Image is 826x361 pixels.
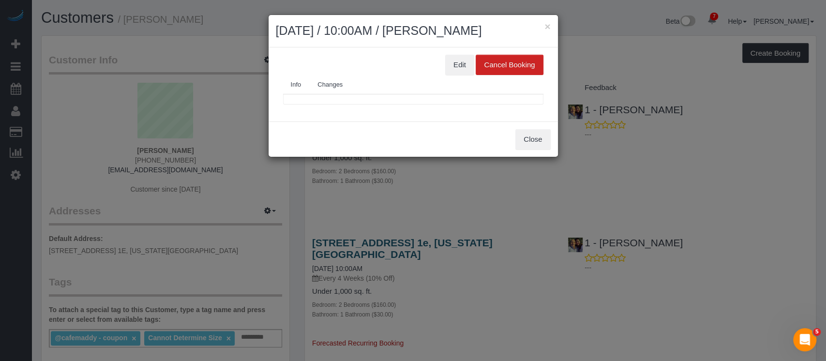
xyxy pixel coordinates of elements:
iframe: Intercom live chat [793,328,816,351]
span: Info [291,81,301,88]
span: Changes [317,81,343,88]
h2: [DATE] / 10:00AM / [PERSON_NAME] [276,22,551,40]
button: × [544,21,550,31]
button: Close [515,129,550,150]
a: Info [283,75,309,95]
button: Edit [445,55,474,75]
a: Changes [310,75,350,95]
button: Cancel Booking [476,55,543,75]
span: 5 [813,328,821,336]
